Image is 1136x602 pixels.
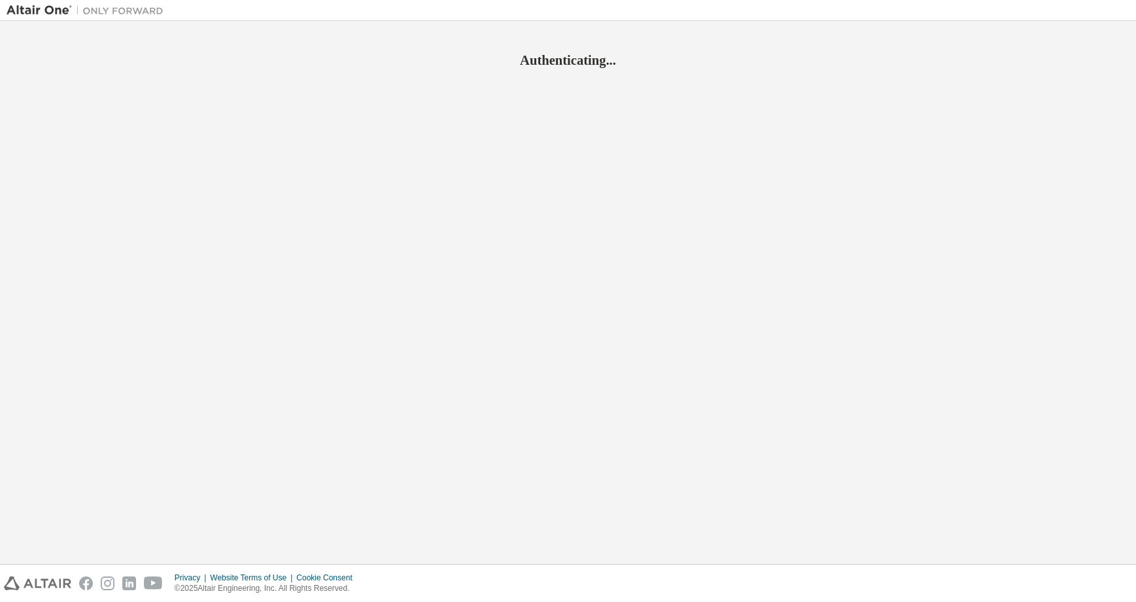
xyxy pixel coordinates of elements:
[175,573,210,583] div: Privacy
[7,52,1129,69] h2: Authenticating...
[296,573,360,583] div: Cookie Consent
[175,583,360,594] p: © 2025 Altair Engineering, Inc. All Rights Reserved.
[79,576,93,590] img: facebook.svg
[210,573,296,583] div: Website Terms of Use
[101,576,114,590] img: instagram.svg
[4,576,71,590] img: altair_logo.svg
[144,576,163,590] img: youtube.svg
[122,576,136,590] img: linkedin.svg
[7,4,170,17] img: Altair One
